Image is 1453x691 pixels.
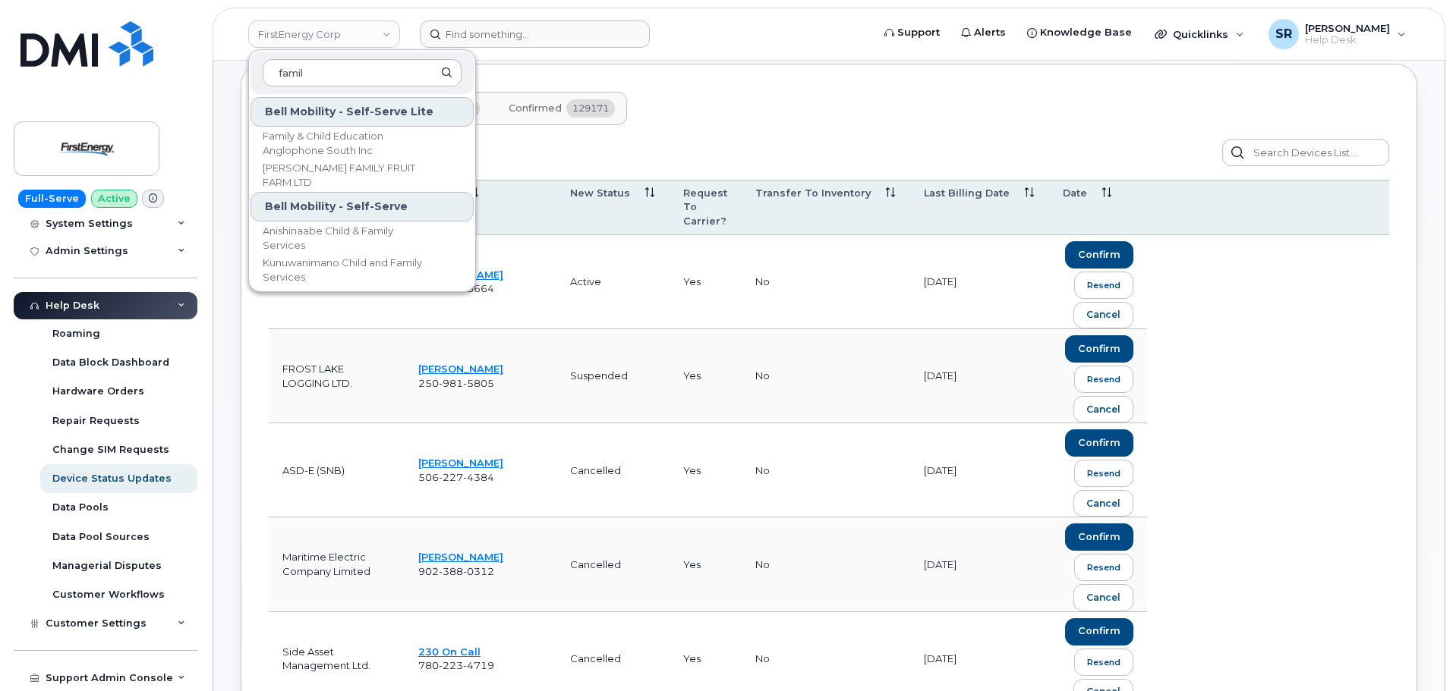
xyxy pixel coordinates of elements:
span: 5805 [463,377,494,389]
button: resend [1074,460,1133,487]
span: 981 [439,377,463,389]
td: Yes [670,517,742,611]
button: resend [1074,366,1133,393]
span: [PERSON_NAME] FAMILY FRUIT FARM LTD [263,161,437,190]
a: [PERSON_NAME] [418,363,503,375]
a: cancel [1073,584,1133,611]
span: resend [1087,561,1120,573]
div: Bell Mobility - Self-Serve [251,192,474,221]
span: Anishinaabe Child & Family Services [263,224,437,253]
a: Family & Child Education Anglophone South Inc [251,128,474,159]
iframe: Messenger Launcher [1387,625,1442,680]
span: Support [897,25,940,40]
span: 902 [418,565,494,577]
input: Search Devices List... [1222,139,1389,166]
div: cancel [1086,497,1120,510]
td: Maritime Electric Company Limited [269,517,405,611]
a: cancel [1073,490,1133,517]
td: No [742,329,910,423]
a: Kunuwanimano Child and Family Services [251,255,474,285]
input: Find something... [420,20,650,48]
div: Quicklinks [1144,19,1255,49]
a: FirstEnergy Corp [248,20,400,48]
a: [PERSON_NAME] FAMILY FRUIT FARM LTD [251,160,474,190]
div: cancel [1086,591,1120,605]
td: [DATE] [910,235,1049,329]
span: Last Billing Date [924,187,1010,200]
td: No [742,423,910,517]
a: Support [874,17,950,48]
td: ASD-E (SNB) [269,423,405,517]
span: resend [1087,656,1120,668]
span: Date [1063,187,1087,200]
span: confirm [1078,624,1120,638]
span: 129171 [566,99,615,118]
span: Confirmed [509,102,562,115]
button: resend [1074,554,1133,581]
a: Knowledge Base [1016,17,1143,48]
a: 230 On Call [418,645,481,658]
a: cancel [1073,302,1133,328]
td: Cancelled [556,517,670,611]
th: Request to carrier? [670,180,742,235]
span: Knowledge Base [1040,25,1132,40]
a: Anishinaabe Child & Family Services [251,223,474,253]
span: SR [1275,25,1292,43]
span: Family & Child Education Anglophone South Inc [263,129,437,159]
span: 506 [418,471,494,483]
span: resend [1087,279,1120,291]
div: cancel [1086,308,1120,322]
td: Active [556,235,670,329]
span: confirm [1078,342,1120,356]
span: Kunuwanimano Child and Family Services [263,256,437,285]
span: 388 [439,565,463,577]
span: Alerts [974,25,1006,40]
div: Bell Mobility - Self-Serve Lite [251,97,474,127]
span: 4384 [463,471,494,483]
input: Search [263,59,462,86]
button: confirm [1065,429,1133,457]
td: Cancelled [556,423,670,517]
span: resend [1087,467,1120,479]
span: Quicklinks [1173,28,1228,40]
td: [DATE] [910,423,1049,517]
td: FROST LAKE LOGGING LTD. [269,329,405,423]
span: New Status [570,187,630,200]
td: Yes [670,423,742,517]
span: Transfer to inventory [755,187,871,200]
span: confirm [1078,530,1120,544]
span: 223 [439,659,463,671]
button: confirm [1065,523,1133,551]
span: confirm [1078,248,1120,262]
td: Suspended [556,329,670,423]
button: confirm [1065,618,1133,645]
span: resend [1087,373,1120,385]
td: No [742,517,910,611]
td: Yes [670,235,742,329]
span: 227 [439,471,463,483]
div: cancel [1086,403,1120,416]
a: [PERSON_NAME] [418,457,503,469]
div: Sebastian Reissig [1258,19,1417,49]
span: 250 [418,377,494,389]
button: confirm [1065,335,1133,363]
span: confirm [1078,436,1120,450]
span: 780 [418,659,494,671]
button: confirm [1065,241,1133,269]
span: [PERSON_NAME] [1305,22,1390,34]
span: 4719 [463,659,494,671]
a: cancel [1073,396,1133,422]
button: resend [1074,272,1133,299]
td: [DATE] [910,329,1049,423]
td: Yes [670,329,742,423]
td: [DATE] [910,517,1049,611]
td: No [742,235,910,329]
span: 0312 [463,565,494,577]
a: Alerts [950,17,1016,48]
span: 8664 [463,282,494,294]
a: [PERSON_NAME] [418,551,503,563]
button: resend [1074,649,1133,676]
span: Help Desk [1305,34,1390,46]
